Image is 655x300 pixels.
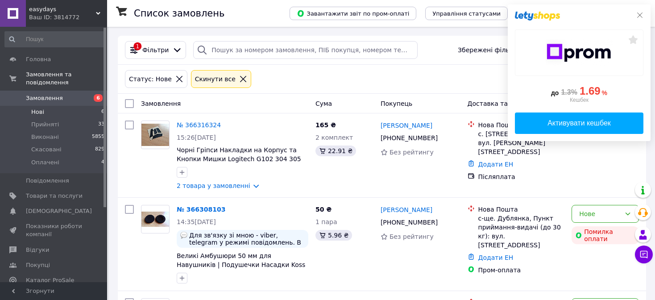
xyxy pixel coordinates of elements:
[315,121,336,129] span: 165 ₴
[315,218,337,225] span: 1 пара
[390,149,434,156] span: Без рейтингу
[26,276,74,284] span: Каталог ProSale
[432,10,501,17] span: Управління статусами
[478,161,514,168] a: Додати ЕН
[379,216,439,229] div: [PHONE_NUMBER]
[478,254,514,261] a: Додати ЕН
[189,232,305,246] span: Для зв'язку зі мною - viber, telegram у режимі повідомлень. В онлайні та мобільній мережі у робоч...
[31,108,44,116] span: Нові
[141,100,181,107] span: Замовлення
[290,7,416,20] button: Завантажити звіт по пром-оплаті
[141,205,170,233] a: Фото товару
[425,7,508,20] button: Управління статусами
[381,121,432,130] a: [PERSON_NAME]
[92,133,104,141] span: 5855
[381,205,432,214] a: [PERSON_NAME]
[141,121,170,149] a: Фото товару
[193,74,237,84] div: Cкинути все
[458,46,523,54] span: Збережені фільтри:
[141,124,169,146] img: Фото товару
[193,41,418,59] input: Пошук за номером замовлення, ПІБ покупця, номером телефону, Email, номером накладної
[177,206,225,213] a: № 366308103
[141,212,169,227] img: Фото товару
[381,100,412,107] span: Покупець
[478,129,565,156] div: с. [STREET_ADDRESS]: вул. [PERSON_NAME][STREET_ADDRESS]
[379,132,439,144] div: [PHONE_NUMBER]
[572,226,639,244] div: Помилка оплати
[4,31,105,47] input: Пошук
[127,74,174,84] div: Статус: Нове
[26,261,50,269] span: Покупці
[478,205,565,214] div: Нова Пошта
[29,13,107,21] div: Ваш ID: 3814772
[635,246,653,263] button: Чат з покупцем
[31,121,59,129] span: Прийняті
[177,146,301,171] a: Чорні Гріпси Накладки на Корпус та Кнопки Мишки Logitech G102 304 305 306 | Наліпки для Ігрових М...
[134,8,224,19] h1: Список замовлень
[26,246,49,254] span: Відгуки
[177,134,216,141] span: 15:26[DATE]
[101,108,104,116] span: 6
[26,222,83,238] span: Показники роботи компанії
[31,133,59,141] span: Виконані
[98,121,104,129] span: 33
[26,207,92,215] span: [DEMOGRAPHIC_DATA]
[478,121,565,129] div: Нова Пошта
[478,214,565,250] div: с-ще. Дублянка, Пункт приймання-видачі (до 30 кг): вул. [STREET_ADDRESS]
[390,233,434,240] span: Без рейтингу
[142,46,169,54] span: Фільтри
[315,100,332,107] span: Cума
[180,232,187,239] img: :speech_balloon:
[26,192,83,200] span: Товари та послуги
[478,172,565,181] div: Післяплата
[315,146,356,156] div: 22.91 ₴
[177,218,216,225] span: 14:35[DATE]
[95,146,104,154] span: 829
[315,230,352,241] div: 5.96 ₴
[579,209,621,219] div: Нове
[177,182,250,189] a: 2 товара у замовленні
[297,9,409,17] span: Завантажити звіт по пром-оплаті
[26,177,69,185] span: Повідомлення
[31,158,59,167] span: Оплачені
[94,94,103,102] span: 6
[315,206,332,213] span: 50 ₴
[177,252,305,277] a: Великі Амбушюри 50 мм для Навушників | Подушечки Насадки Koss Porta Pro Sporta Sennheiser Px
[26,55,51,63] span: Головна
[31,146,62,154] span: Скасовані
[478,266,565,275] div: Пром-оплата
[29,5,96,13] span: easydays
[26,94,63,102] span: Замовлення
[101,158,104,167] span: 4
[468,100,533,107] span: Доставка та оплата
[177,121,221,129] a: № 366316324
[26,71,107,87] span: Замовлення та повідомлення
[315,134,353,141] span: 2 комплект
